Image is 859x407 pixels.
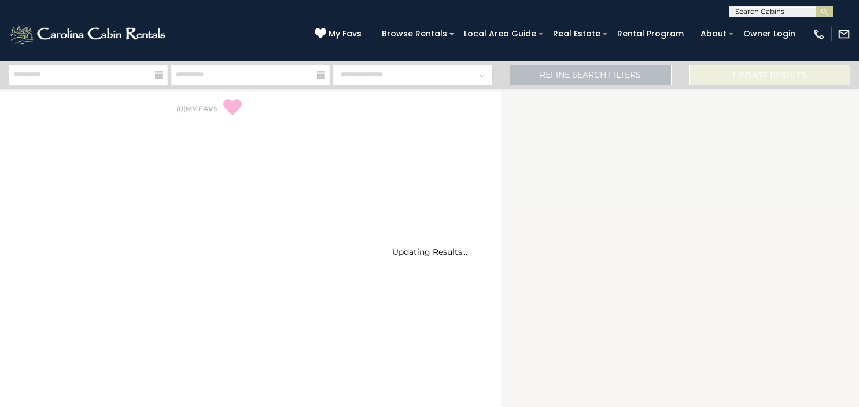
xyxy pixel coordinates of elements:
a: Rental Program [611,25,690,43]
a: Local Area Guide [458,25,542,43]
a: Owner Login [738,25,801,43]
img: phone-regular-white.png [813,28,825,41]
img: White-1-2.png [9,23,169,46]
img: mail-regular-white.png [838,28,850,41]
a: Real Estate [547,25,606,43]
a: My Favs [315,28,364,41]
a: About [695,25,732,43]
span: My Favs [329,28,362,40]
a: Browse Rentals [376,25,453,43]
